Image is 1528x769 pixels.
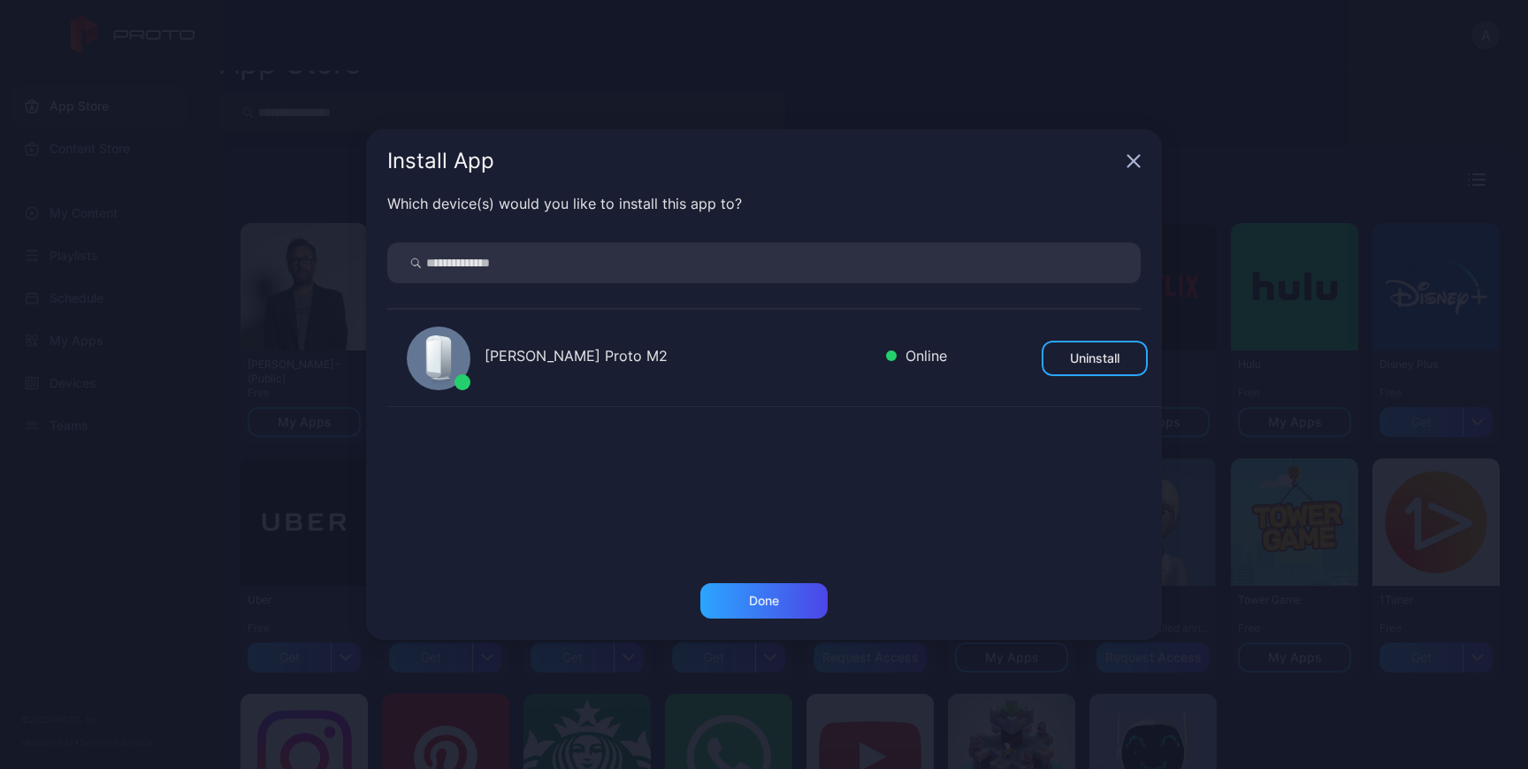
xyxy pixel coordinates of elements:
[1042,341,1148,376] button: Uninstall
[700,583,828,619] button: Done
[1070,351,1119,365] div: Uninstall
[886,345,947,371] div: Online
[387,150,1119,172] div: Install App
[749,594,779,608] div: Done
[485,345,872,371] div: [PERSON_NAME] Proto M2
[387,193,1141,214] div: Which device(s) would you like to install this app to?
